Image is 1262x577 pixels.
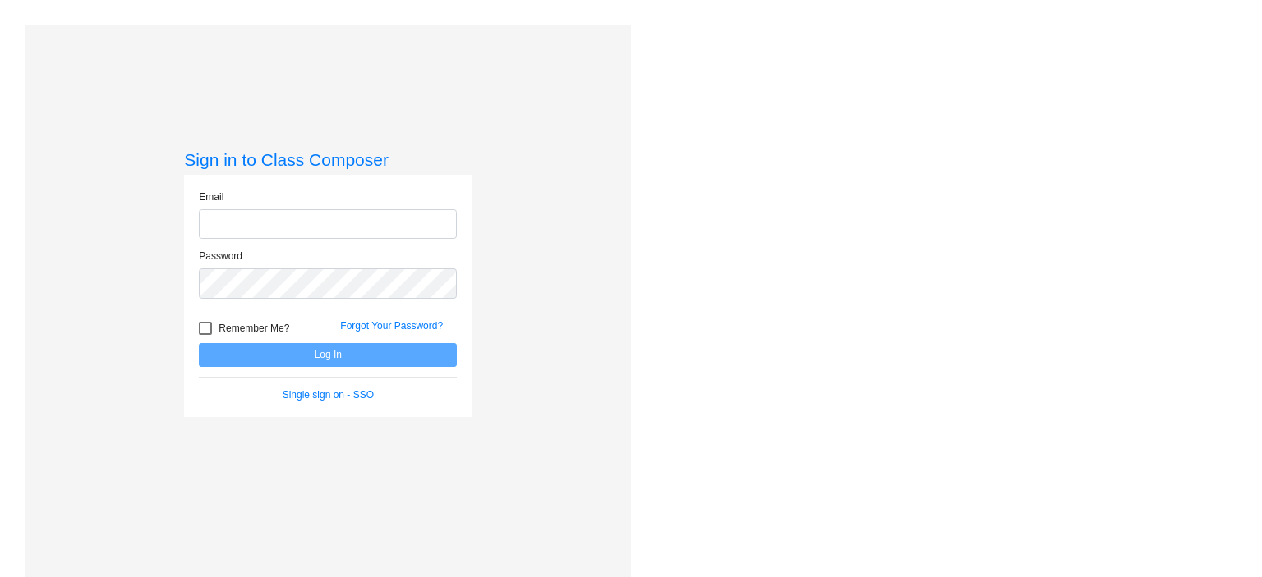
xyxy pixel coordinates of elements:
[184,149,472,170] h3: Sign in to Class Composer
[199,249,242,263] label: Password
[199,190,223,204] label: Email
[340,320,443,332] a: Forgot Your Password?
[283,389,374,401] a: Single sign on - SSO
[219,318,289,338] span: Remember Me?
[199,343,457,367] button: Log In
